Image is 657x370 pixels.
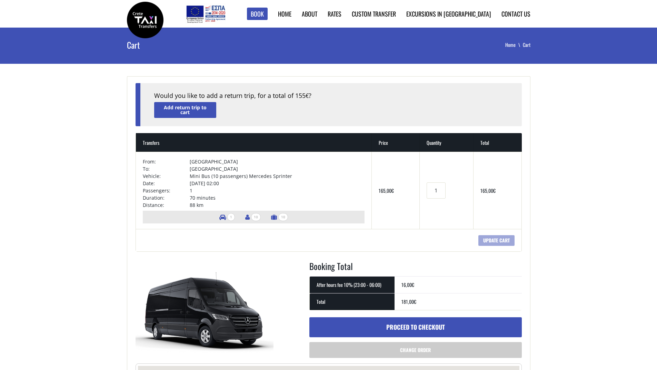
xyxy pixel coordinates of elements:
[406,9,491,18] a: Excursions in [GEOGRAPHIC_DATA]
[309,342,522,358] a: Change order
[414,298,416,305] span: €
[493,187,496,194] span: €
[480,187,496,194] bdi: 165,00
[190,201,365,209] td: 88 km
[143,201,190,209] td: Distance:
[427,182,445,199] input: Transfers quantity
[190,172,365,180] td: Mini Bus (10 passengers) Mercedes Sprinter
[251,213,261,221] span: 10
[278,213,288,221] span: 10
[154,91,508,100] div: Would you like to add a return trip, for a total of 155 ?
[372,133,420,152] th: Price
[474,133,521,152] th: Total
[127,16,163,23] a: Crete Taxi Transfers | Crete Taxi Transfers Cart | Crete Taxi Transfers
[505,41,523,48] a: Home
[247,8,268,20] a: Book
[143,172,190,180] td: Vehicle:
[143,165,190,172] td: To:
[143,180,190,187] td: Date:
[352,9,396,18] a: Custom Transfer
[310,276,395,293] th: After hours fee 10% (23:00 - 06:00)
[190,194,365,201] td: 70 minutes
[302,9,317,18] a: About
[379,187,394,194] bdi: 165,00
[154,102,216,118] a: Add return trip to cart
[309,317,522,337] a: Proceed to checkout
[309,260,522,277] h2: Booking Total
[268,211,291,223] li: Number of luggage items
[328,9,341,18] a: Rates
[242,211,264,223] li: Number of passengers
[190,187,365,194] td: 1
[143,187,190,194] td: Passengers:
[391,187,394,194] span: €
[136,133,372,152] th: Transfers
[127,28,263,62] h1: Cart
[190,158,365,165] td: [GEOGRAPHIC_DATA]
[401,298,416,305] bdi: 181,00
[478,235,515,246] input: Update cart
[190,180,365,187] td: [DATE] 02:00
[412,281,414,288] span: €
[523,41,530,48] li: Cart
[143,158,190,165] td: From:
[401,281,414,288] bdi: 16,00
[501,9,530,18] a: Contact us
[185,3,226,24] img: e-bannersEUERDF180X90.jpg
[278,9,291,18] a: Home
[127,2,163,38] img: Crete Taxi Transfers | Crete Taxi Transfers Cart | Crete Taxi Transfers
[190,165,365,172] td: [GEOGRAPHIC_DATA]
[310,293,395,310] th: Total
[227,213,235,221] span: 1
[136,260,273,363] img: Mini Bus (10 passengers) Mercedes Sprinter
[420,133,474,152] th: Quantity
[143,194,190,201] td: Duration:
[306,92,309,100] span: €
[216,211,238,223] li: Number of vehicles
